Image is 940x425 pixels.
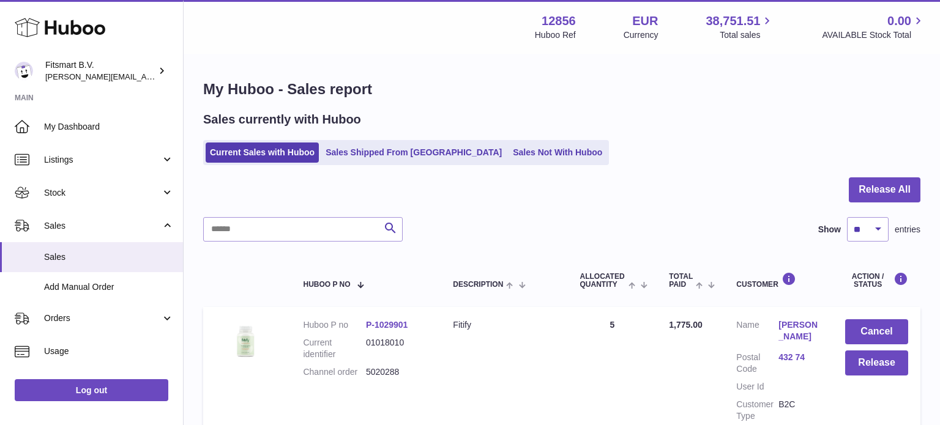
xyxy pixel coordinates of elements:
[845,272,908,289] div: Action / Status
[736,319,778,346] dt: Name
[203,79,920,99] h1: My Huboo - Sales report
[736,352,778,375] dt: Postal Code
[822,29,925,41] span: AVAILABLE Stock Total
[822,13,925,41] a: 0.00 AVAILABLE Stock Total
[453,319,555,331] div: Fitify
[206,142,319,163] a: Current Sales with Huboo
[44,312,161,324] span: Orders
[366,337,428,360] dd: 01018010
[849,177,920,202] button: Release All
[44,121,174,133] span: My Dashboard
[44,251,174,263] span: Sales
[580,273,625,289] span: ALLOCATED Quantity
[845,319,908,344] button: Cancel
[44,187,161,199] span: Stock
[632,13,658,29] strong: EUR
[736,272,821,289] div: Customer
[44,154,161,166] span: Listings
[535,29,576,41] div: Huboo Ref
[15,379,168,401] a: Log out
[303,281,350,289] span: Huboo P no
[778,352,821,363] a: 432 74
[845,350,908,375] button: Release
[44,281,174,293] span: Add Manual Order
[895,224,920,235] span: entries
[303,337,365,360] dt: Current identifier
[509,142,606,163] a: Sales Not With Huboo
[778,399,821,422] dd: B2C
[453,281,503,289] span: Description
[720,29,774,41] span: Total sales
[542,13,576,29] strong: 12856
[818,224,841,235] label: Show
[44,346,174,357] span: Usage
[624,29,658,41] div: Currency
[887,13,911,29] span: 0.00
[736,381,778,393] dt: User Id
[45,59,155,83] div: Fitsmart B.V.
[706,13,760,29] span: 38,751.51
[778,319,821,342] a: [PERSON_NAME]
[669,320,703,330] span: 1,775.00
[366,320,408,330] a: P-1029901
[321,142,506,163] a: Sales Shipped From [GEOGRAPHIC_DATA]
[203,111,361,128] h2: Sales currently with Huboo
[366,366,428,378] dd: 5020288
[44,220,161,232] span: Sales
[736,399,778,422] dt: Customer Type
[303,366,365,378] dt: Channel order
[15,62,33,80] img: jonathan@leaderoo.com
[669,273,693,289] span: Total paid
[215,319,277,363] img: 128561739542540.png
[706,13,774,41] a: 38,751.51 Total sales
[303,319,365,331] dt: Huboo P no
[45,72,245,81] span: [PERSON_NAME][EMAIL_ADDRESS][DOMAIN_NAME]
